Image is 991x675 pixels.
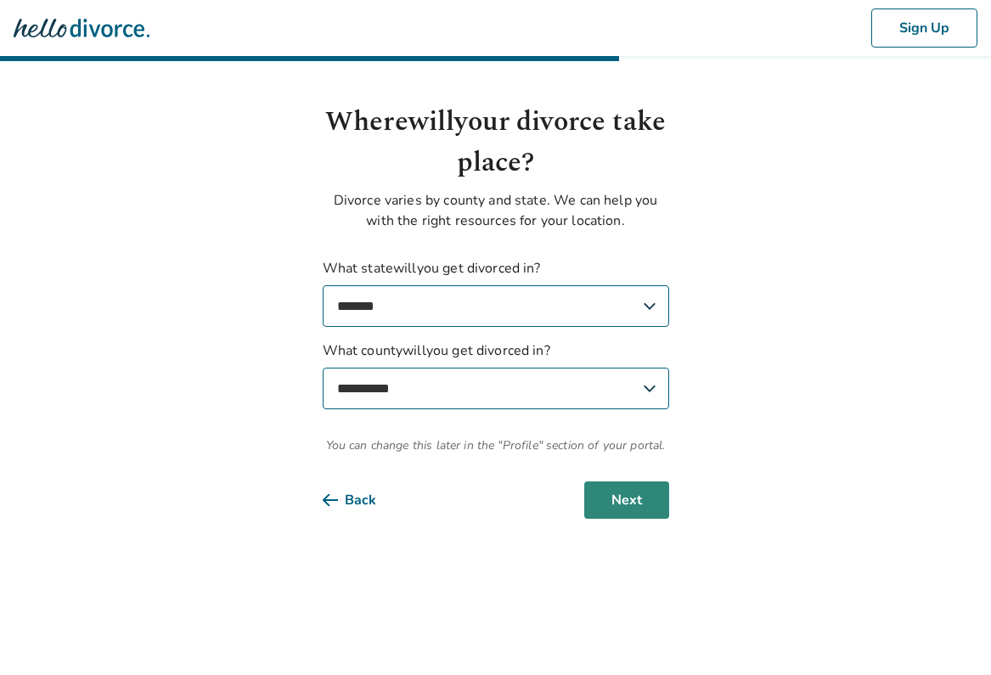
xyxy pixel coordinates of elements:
[323,190,669,231] p: Divorce varies by county and state. We can help you with the right resources for your location.
[906,593,991,675] iframe: Chat Widget
[323,102,669,183] h1: Where will your divorce take place?
[14,11,149,45] img: Hello Divorce Logo
[323,340,669,409] label: What county will you get divorced in?
[871,8,977,48] button: Sign Up
[323,285,669,327] select: What statewillyou get divorced in?
[323,368,669,409] select: What countywillyou get divorced in?
[323,481,403,519] button: Back
[323,258,669,327] label: What state will you get divorced in?
[323,436,669,454] span: You can change this later in the "Profile" section of your portal.
[584,481,669,519] button: Next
